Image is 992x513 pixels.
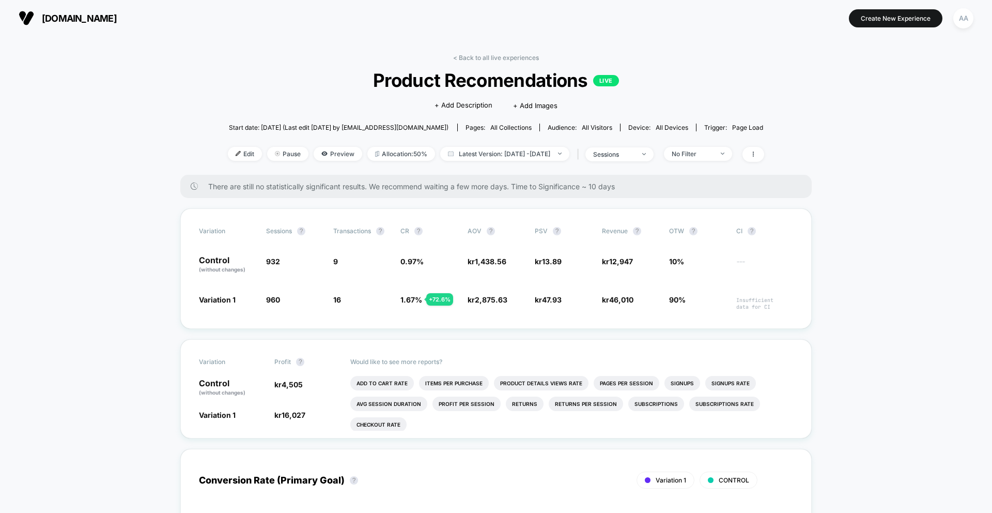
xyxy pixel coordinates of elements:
[602,295,633,304] span: kr
[620,124,696,131] span: Device:
[426,293,453,306] div: + 72.6 %
[582,124,612,131] span: All Visitors
[228,147,262,161] span: Edit
[593,150,634,158] div: sessions
[633,227,641,235] button: ?
[419,376,489,390] li: Items Per Purchase
[953,8,973,28] div: AA
[199,295,236,304] span: Variation 1
[266,257,280,266] span: 932
[274,411,305,419] span: kr
[950,8,977,29] button: AA
[267,147,308,161] span: Pause
[448,151,454,156] img: calendar
[748,227,756,235] button: ?
[664,376,700,390] li: Signups
[602,227,628,235] span: Revenue
[333,295,341,304] span: 16
[535,257,562,266] span: kr
[229,124,448,131] span: Start date: [DATE] (Last edit [DATE] by [EMAIL_ADDRESS][DOMAIN_NAME])
[628,397,684,411] li: Subscriptions
[736,259,793,274] span: ---
[350,397,427,411] li: Avg Session Duration
[16,10,120,26] button: [DOMAIN_NAME]
[19,10,34,26] img: Visually logo
[468,227,482,235] span: AOV
[275,151,280,156] img: end
[282,411,305,419] span: 16,027
[542,295,562,304] span: 47.93
[314,147,362,161] span: Preview
[376,227,384,235] button: ?
[282,380,303,389] span: 4,505
[350,376,414,390] li: Add To Cart Rate
[468,295,507,304] span: kr
[719,476,749,484] span: CONTROL
[669,295,686,304] span: 90%
[199,389,245,396] span: (without changes)
[333,227,371,235] span: Transactions
[642,153,646,155] img: end
[199,411,236,419] span: Variation 1
[199,266,245,273] span: (without changes)
[594,376,659,390] li: Pages Per Session
[548,124,612,131] div: Audience:
[296,358,304,366] button: ?
[435,100,492,111] span: + Add Description
[849,9,942,27] button: Create New Experience
[255,69,737,91] span: Product Recomendations
[475,295,507,304] span: 2,875.63
[466,124,532,131] div: Pages:
[475,257,506,266] span: 1,438.56
[274,358,291,366] span: Profit
[656,124,688,131] span: all devices
[333,257,338,266] span: 9
[297,227,305,235] button: ?
[669,257,684,266] span: 10%
[199,227,256,235] span: Variation
[400,227,409,235] span: CR
[400,295,422,304] span: 1.67 %
[689,227,698,235] button: ?
[535,295,562,304] span: kr
[350,417,407,432] li: Checkout Rate
[490,124,532,131] span: all collections
[575,147,585,162] span: |
[350,476,358,485] button: ?
[609,295,633,304] span: 46,010
[689,397,760,411] li: Subscriptions Rate
[656,476,686,484] span: Variation 1
[350,358,794,366] p: Would like to see more reports?
[593,75,619,86] p: LIVE
[535,227,548,235] span: PSV
[705,376,756,390] li: Signups Rate
[549,397,623,411] li: Returns Per Session
[274,380,303,389] span: kr
[199,256,256,274] p: Control
[432,397,501,411] li: Profit Per Session
[721,153,724,155] img: end
[542,257,562,266] span: 13.89
[672,150,713,158] div: No Filter
[375,151,379,157] img: rebalance
[266,295,280,304] span: 960
[553,227,561,235] button: ?
[42,13,117,24] span: [DOMAIN_NAME]
[414,227,423,235] button: ?
[736,227,793,235] span: CI
[669,227,726,235] span: OTW
[199,358,256,366] span: Variation
[468,257,506,266] span: kr
[440,147,569,161] span: Latest Version: [DATE] - [DATE]
[236,151,241,156] img: edit
[513,101,557,110] span: + Add Images
[704,124,763,131] div: Trigger:
[494,376,588,390] li: Product Details Views Rate
[487,227,495,235] button: ?
[208,182,791,191] span: There are still no statistically significant results. We recommend waiting a few more days . Time...
[609,257,633,266] span: 12,947
[453,54,539,62] a: < Back to all live experiences
[736,297,793,310] span: Insufficient data for CI
[506,397,544,411] li: Returns
[367,147,435,161] span: Allocation: 50%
